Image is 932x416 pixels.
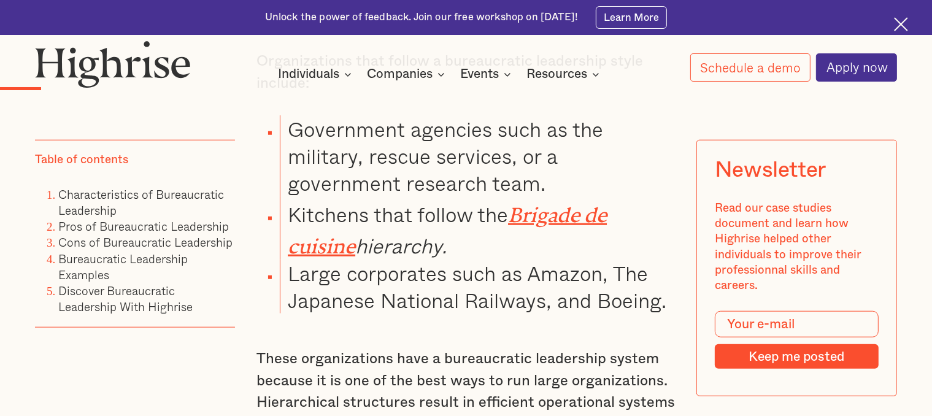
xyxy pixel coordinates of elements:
div: Events [460,67,515,82]
a: Schedule a demo [690,53,811,82]
li: Kitchens that follow the [280,196,675,259]
a: Bureaucratic Leadership Examples [58,250,188,283]
li: Government agencies such as the military, rescue services, or a government research team. [280,115,675,197]
a: Apply now [816,53,897,82]
div: Read our case studies document and learn how Highrise helped other individuals to improve their p... [715,201,879,293]
input: Keep me posted [715,345,879,369]
div: Companies [367,67,433,82]
li: Large corporates such as Amazon, The Japanese National Railways, and Boeing. [280,260,675,314]
div: Table of contents [35,152,128,168]
div: Resources [526,67,603,82]
div: Events [460,67,499,82]
div: Companies [367,67,449,82]
a: Characteristics of Bureaucratic Leadership [58,185,224,219]
div: Resources [526,67,587,82]
a: Discover Bureaucratic Leadership With Highrise [58,282,193,315]
a: Cons of Bureaucratic Leadership [58,234,233,252]
div: Individuals [278,67,339,82]
a: Learn More [596,6,668,28]
div: Newsletter [715,158,826,183]
a: Pros of Bureaucratic Leadership [58,217,229,235]
form: Modal Form [715,311,879,369]
img: Cross icon [894,17,908,31]
img: Highrise logo [35,40,191,88]
div: Individuals [278,67,355,82]
em: hierarchy. [355,229,447,261]
input: Your e-mail [715,311,879,337]
div: Unlock the power of feedback. Join our free workshop on [DATE]! [265,10,578,25]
